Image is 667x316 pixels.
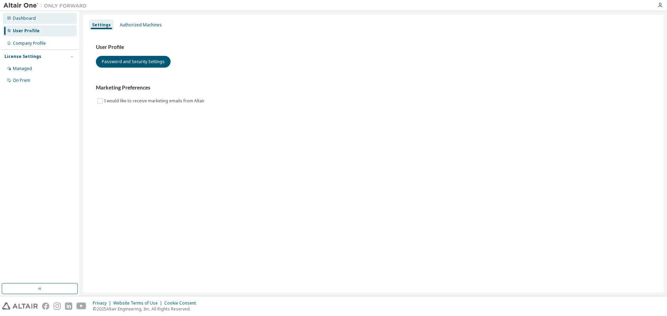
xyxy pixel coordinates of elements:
div: Cookie Consent [164,300,200,306]
div: On Prem [13,78,30,83]
div: Settings [92,22,111,28]
img: altair_logo.svg [2,302,38,310]
img: facebook.svg [42,302,49,310]
p: © 2025 Altair Engineering, Inc. All Rights Reserved. [93,306,200,312]
img: instagram.svg [53,302,61,310]
label: I would like to receive marketing emails from Altair [104,97,206,105]
div: License Settings [5,54,41,59]
h3: User Profile [96,44,651,51]
h3: Marketing Preferences [96,84,651,91]
img: linkedin.svg [65,302,72,310]
img: youtube.svg [76,302,87,310]
img: Altair One [3,2,90,9]
div: Company Profile [13,41,46,46]
button: Password and Security Settings [96,56,171,68]
div: User Profile [13,28,40,34]
div: Managed [13,66,32,71]
div: Privacy [93,300,113,306]
div: Website Terms of Use [113,300,164,306]
div: Dashboard [13,16,36,21]
div: Authorized Machines [120,22,162,28]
